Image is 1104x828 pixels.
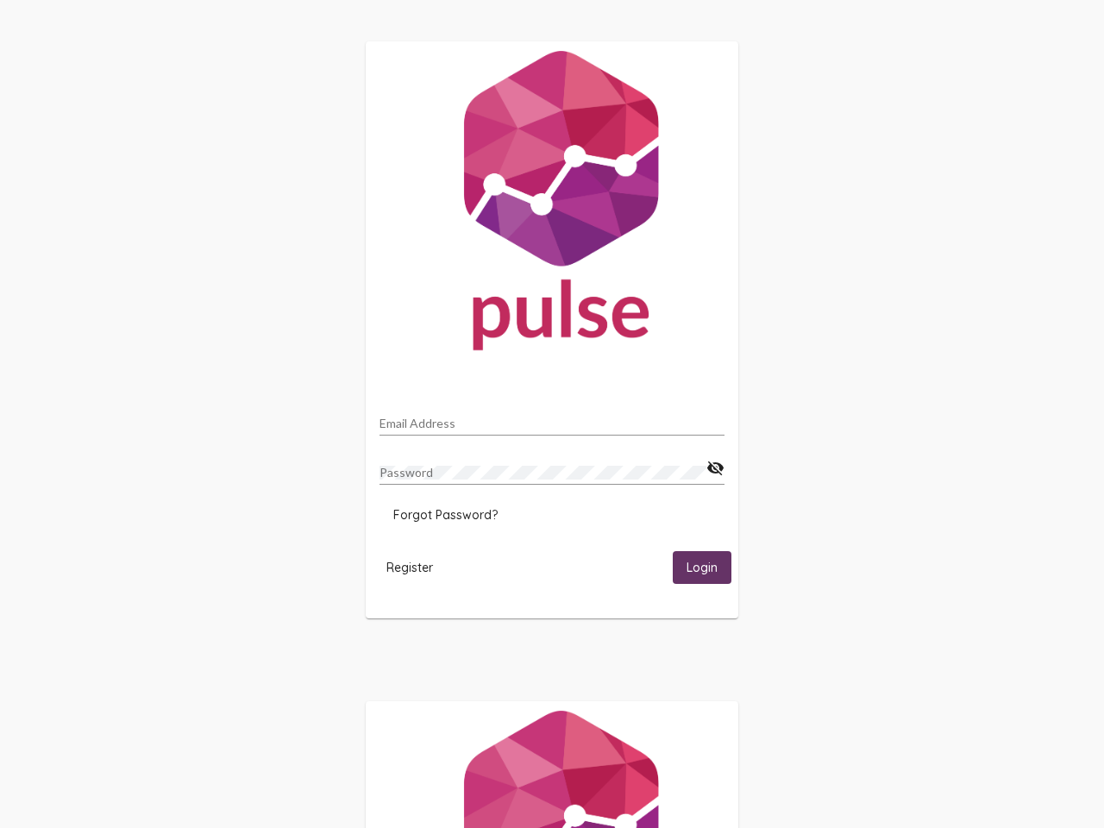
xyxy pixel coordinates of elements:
span: Login [687,561,718,576]
mat-icon: visibility_off [706,458,724,479]
span: Forgot Password? [393,507,498,523]
span: Register [386,560,433,575]
button: Login [673,551,731,583]
button: Register [373,551,447,583]
button: Forgot Password? [379,499,511,530]
img: Pulse For Good Logo [366,41,738,367]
